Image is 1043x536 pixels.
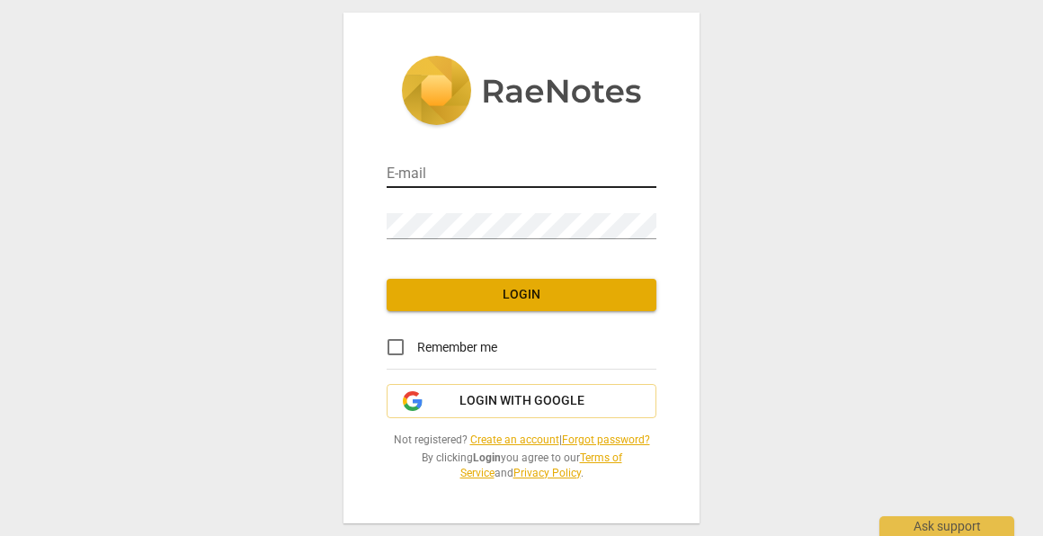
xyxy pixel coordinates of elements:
a: Terms of Service [460,451,622,479]
a: Forgot password? [562,433,650,446]
button: Login with Google [387,384,656,418]
a: Privacy Policy [513,467,581,479]
span: Remember me [417,338,497,357]
span: By clicking you agree to our and . [387,451,656,480]
img: 5ac2273c67554f335776073100b6d88f.svg [401,56,642,130]
span: Login [401,286,642,304]
span: Not registered? | [387,433,656,448]
div: Ask support [879,516,1014,536]
button: Login [387,279,656,311]
span: Login with Google [459,392,584,410]
b: Login [473,451,501,464]
a: Create an account [470,433,559,446]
